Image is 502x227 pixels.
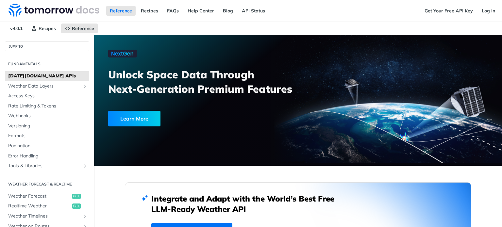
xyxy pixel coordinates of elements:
a: Weather TimelinesShow subpages for Weather Timelines [5,211,89,221]
span: Weather Data Layers [8,83,81,89]
span: Webhooks [8,113,88,119]
span: get [72,194,81,199]
a: Log In [478,6,499,16]
a: Blog [219,6,237,16]
button: Show subpages for Weather Data Layers [82,84,88,89]
a: Learn More [108,111,266,126]
span: Recipes [39,25,56,31]
a: Help Center [184,6,218,16]
h2: Fundamentals [5,61,89,67]
a: Tools & LibrariesShow subpages for Tools & Libraries [5,161,89,171]
span: Formats [8,133,88,139]
img: NextGen [108,50,137,57]
span: [DATE][DOMAIN_NAME] APIs [8,73,88,79]
span: Access Keys [8,93,88,99]
a: Realtime Weatherget [5,201,89,211]
span: Error Handling [8,153,88,159]
a: Recipes [137,6,162,16]
img: Tomorrow.io Weather API Docs [8,4,99,17]
a: FAQs [163,6,182,16]
a: Reference [106,6,136,16]
span: Weather Forecast [8,193,71,200]
a: Recipes [28,24,59,33]
a: [DATE][DOMAIN_NAME] APIs [5,71,89,81]
span: Weather Timelines [8,213,81,219]
a: Pagination [5,141,89,151]
h2: Integrate and Adapt with the World’s Best Free LLM-Ready Weather API [151,193,344,214]
span: v4.0.1 [7,24,26,33]
a: API Status [238,6,269,16]
span: Versioning [8,123,88,129]
a: Error Handling [5,151,89,161]
span: Pagination [8,143,88,149]
button: Show subpages for Tools & Libraries [82,163,88,169]
a: Versioning [5,121,89,131]
a: Rate Limiting & Tokens [5,101,89,111]
span: get [72,203,81,209]
div: Learn More [108,111,160,126]
h3: Unlock Space Data Through Next-Generation Premium Features [108,67,305,96]
a: Weather Forecastget [5,191,89,201]
span: Reference [72,25,94,31]
span: Realtime Weather [8,203,71,209]
a: Access Keys [5,91,89,101]
span: Rate Limiting & Tokens [8,103,88,109]
a: Webhooks [5,111,89,121]
span: Tools & Libraries [8,163,81,169]
a: Get Your Free API Key [421,6,477,16]
button: Show subpages for Weather Timelines [82,214,88,219]
a: Weather Data LayersShow subpages for Weather Data Layers [5,81,89,91]
a: Reference [61,24,98,33]
h2: Weather Forecast & realtime [5,181,89,187]
button: JUMP TO [5,41,89,51]
a: Formats [5,131,89,141]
